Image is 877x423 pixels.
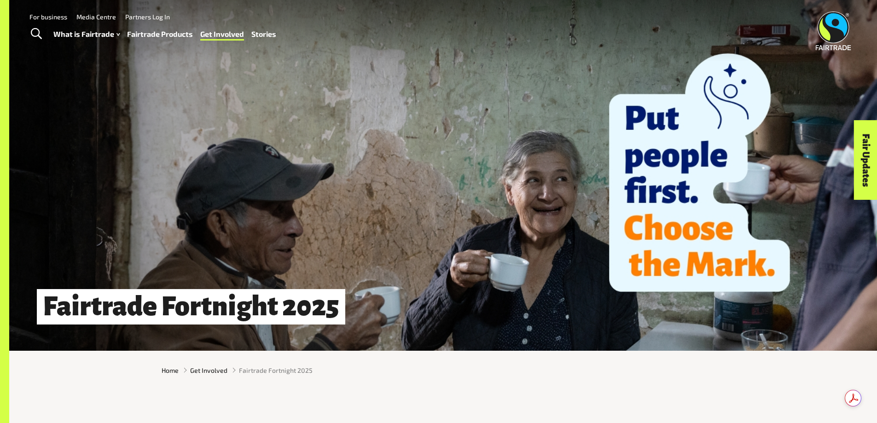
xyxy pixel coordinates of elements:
img: Fairtrade Australia New Zealand logo [816,12,851,50]
a: Partners Log In [125,13,170,21]
a: For business [29,13,67,21]
a: Toggle Search [25,23,47,46]
a: Get Involved [200,28,244,41]
a: Home [162,365,179,375]
a: Stories [251,28,276,41]
h1: Fairtrade Fortnight 2025 [37,289,345,324]
a: Get Involved [190,365,227,375]
a: Fairtrade Products [127,28,193,41]
a: Media Centre [76,13,116,21]
span: Fairtrade Fortnight 2025 [239,365,313,375]
a: What is Fairtrade [53,28,120,41]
